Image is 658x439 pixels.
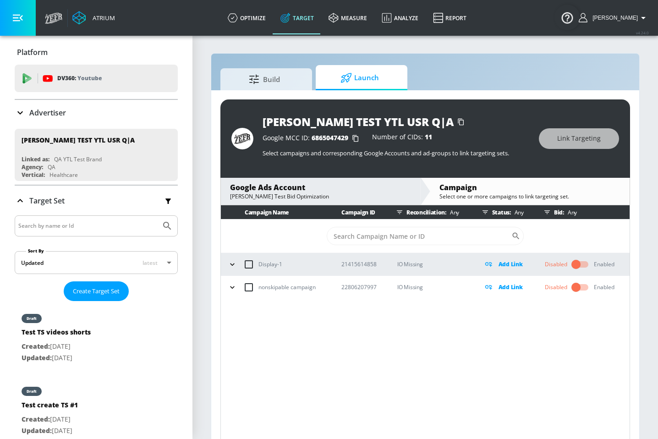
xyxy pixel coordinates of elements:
[22,136,135,144] div: [PERSON_NAME] TEST YTL USR Q|A
[77,73,102,83] p: Youtube
[499,259,523,269] p: Add Link
[341,282,383,292] p: 22806207997
[15,305,178,370] div: draftTest TS videos shortsCreated:[DATE]Updated:[DATE]
[372,134,432,143] div: Number of CIDs:
[341,259,383,269] p: 21415614858
[22,353,52,362] span: Updated:
[22,328,91,341] div: Test TS videos shorts
[57,73,102,83] p: DV360:
[273,1,321,34] a: Target
[554,5,580,30] button: Open Resource Center
[397,259,468,269] p: IO Missing
[393,205,468,219] div: Reconciliation:
[327,227,511,245] input: Search Campaign Name or ID
[22,342,50,351] span: Created:
[594,260,614,269] div: Enabled
[325,67,395,89] span: Launch
[221,178,420,205] div: Google Ads Account[PERSON_NAME] Test Bid Optimization
[564,208,577,217] p: Any
[22,341,91,352] p: [DATE]
[22,352,91,364] p: [DATE]
[374,1,426,34] a: Analyze
[22,171,45,179] div: Vertical:
[89,14,115,22] div: Atrium
[27,389,37,394] div: draft
[499,282,523,292] p: Add Link
[21,259,44,267] div: Updated
[143,259,158,267] span: latest
[511,208,524,217] p: Any
[594,283,614,291] div: Enabled
[230,192,411,200] div: [PERSON_NAME] Test Bid Optimization
[426,1,474,34] a: Report
[425,132,432,141] span: 11
[22,401,78,414] div: Test create TS #1
[439,192,620,200] div: Select one or more campaigns to link targeting set.
[258,282,316,292] p: nonskipable campaign
[22,426,52,435] span: Updated:
[263,114,454,129] div: [PERSON_NAME] TEST YTL USR Q|A
[15,65,178,92] div: DV360: Youtube
[589,15,638,21] span: login as: stefan.butura@zefr.com
[64,281,129,301] button: Create Target Set
[545,283,567,291] div: Disabled
[321,1,374,34] a: measure
[478,205,530,219] div: Status:
[22,163,43,171] div: Agency:
[15,186,178,216] div: Target Set
[26,248,46,254] label: Sort By
[15,129,178,181] div: [PERSON_NAME] TEST YTL USR Q|ALinked as:QA YTL Test BrandAgency:QAVertical:Healthcare
[540,205,625,219] div: Bid:
[29,108,66,118] p: Advertiser
[230,68,299,90] span: Build
[312,133,348,142] span: 6865047429
[483,282,530,292] div: Add Link
[22,425,78,437] p: [DATE]
[545,260,567,269] div: Disabled
[327,227,524,245] div: Search CID Name or Number
[27,316,37,321] div: draft
[263,134,363,143] div: Google MCC ID:
[220,1,273,34] a: optimize
[22,414,78,425] p: [DATE]
[446,208,459,217] p: Any
[397,282,468,292] p: IO Missing
[73,286,120,296] span: Create Target Set
[54,155,102,163] div: QA YTL Test Brand
[579,12,649,23] button: [PERSON_NAME]
[22,155,49,163] div: Linked as:
[48,163,55,171] div: QA
[17,47,48,57] p: Platform
[327,205,383,219] th: Campaign ID
[72,11,115,25] a: Atrium
[221,205,327,219] th: Campaign Name
[18,220,157,232] input: Search by name or Id
[15,100,178,126] div: Advertiser
[636,30,649,35] span: v 4.24.0
[230,182,411,192] div: Google Ads Account
[15,39,178,65] div: Platform
[483,259,530,269] div: Add Link
[439,182,620,192] div: Campaign
[258,259,282,269] p: Display-1
[22,415,50,423] span: Created:
[49,171,78,179] div: Healthcare
[29,196,65,206] p: Target Set
[263,149,530,157] p: Select campaigns and corresponding Google Accounts and ad-groups to link targeting sets.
